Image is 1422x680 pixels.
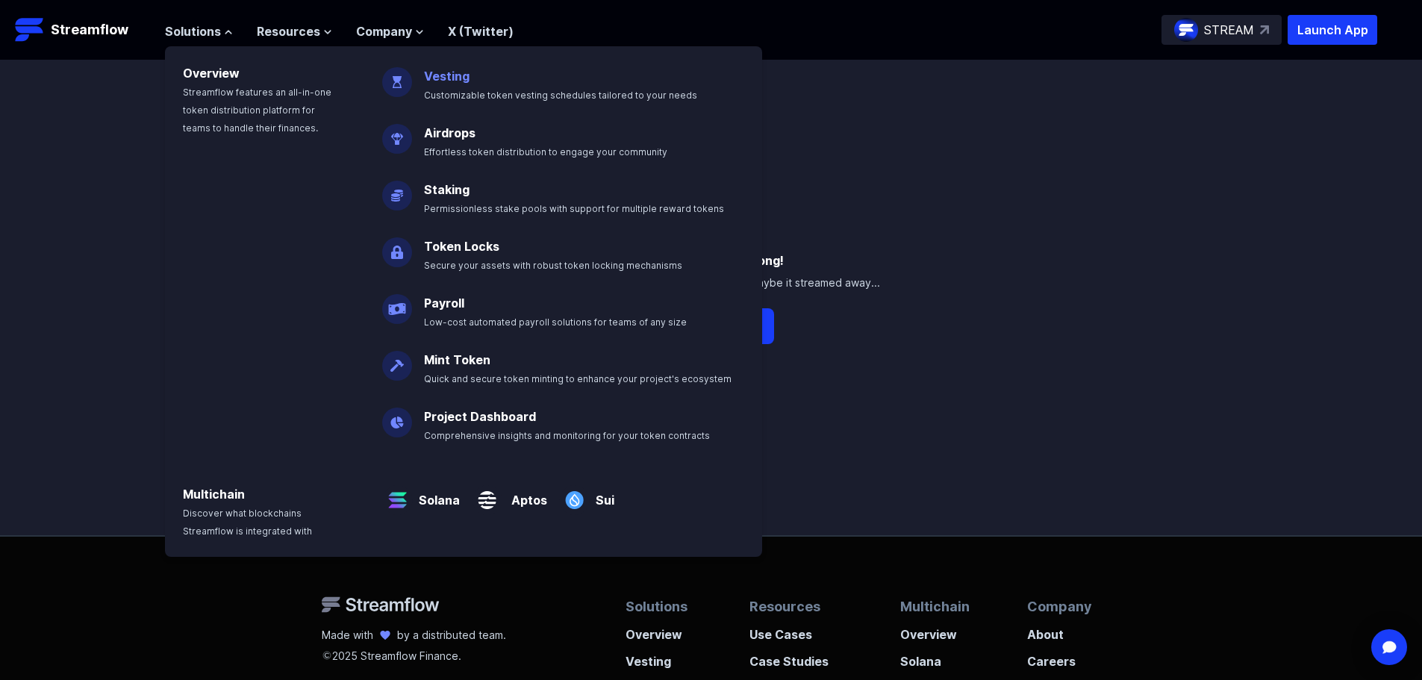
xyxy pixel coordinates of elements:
[165,22,233,40] button: Solutions
[356,22,424,40] button: Company
[322,596,440,613] img: Streamflow Logo
[502,479,547,509] a: Aptos
[397,628,506,643] p: by a distributed team.
[382,55,412,97] img: Vesting
[382,225,412,267] img: Token Locks
[413,479,460,509] a: Solana
[749,617,842,643] a: Use Cases
[382,169,412,210] img: Staking
[257,22,332,40] button: Resources
[424,203,724,214] span: Permissionless stake pools with support for multiple reward tokens
[183,87,331,134] span: Streamflow features an all-in-one token distribution platform for teams to handle their finances.
[424,146,667,157] span: Effortless token distribution to engage your community
[183,508,312,537] span: Discover what blockchains Streamflow is integrated with
[559,473,590,515] img: Sui
[15,15,45,45] img: Streamflow Logo
[424,69,470,84] a: Vesting
[382,396,412,437] img: Project Dashboard
[424,182,470,197] a: Staking
[424,373,732,384] span: Quick and secure token minting to enhance your project's ecosystem
[382,339,412,381] img: Mint Token
[424,409,536,424] a: Project Dashboard
[1371,629,1407,665] div: Open Intercom Messenger
[1027,596,1100,617] p: Company
[626,596,692,617] p: Solutions
[1204,21,1254,39] p: STREAM
[590,479,614,509] a: Sui
[749,596,842,617] p: Resources
[15,15,150,45] a: Streamflow
[322,643,506,664] p: 2025 Streamflow Finance.
[448,24,514,39] a: X (Twitter)
[183,66,240,81] a: Overview
[1260,25,1269,34] img: top-right-arrow.svg
[424,125,475,140] a: Airdrops
[424,430,710,441] span: Comprehensive insights and monitoring for your token contracts
[382,282,412,324] img: Payroll
[1288,15,1377,45] button: Launch App
[626,617,692,643] a: Overview
[424,296,464,311] a: Payroll
[424,90,697,101] span: Customizable token vesting schedules tailored to your needs
[322,628,373,643] p: Made with
[382,112,412,154] img: Airdrops
[472,473,502,515] img: Aptos
[382,473,413,515] img: Solana
[183,487,245,502] a: Multichain
[1174,18,1198,42] img: streamflow-logo-circle.png
[165,22,221,40] span: Solutions
[257,22,320,40] span: Resources
[356,22,412,40] span: Company
[900,617,970,643] a: Overview
[424,316,687,328] span: Low-cost automated payroll solutions for teams of any size
[900,596,970,617] p: Multichain
[51,19,128,40] p: Streamflow
[626,643,692,670] a: Vesting
[1161,15,1282,45] a: STREAM
[424,260,682,271] span: Secure your assets with robust token locking mechanisms
[424,239,499,254] a: Token Locks
[1027,643,1100,670] a: Careers
[749,643,842,670] a: Case Studies
[424,352,490,367] a: Mint Token
[900,643,970,670] a: Solana
[1027,617,1100,643] a: About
